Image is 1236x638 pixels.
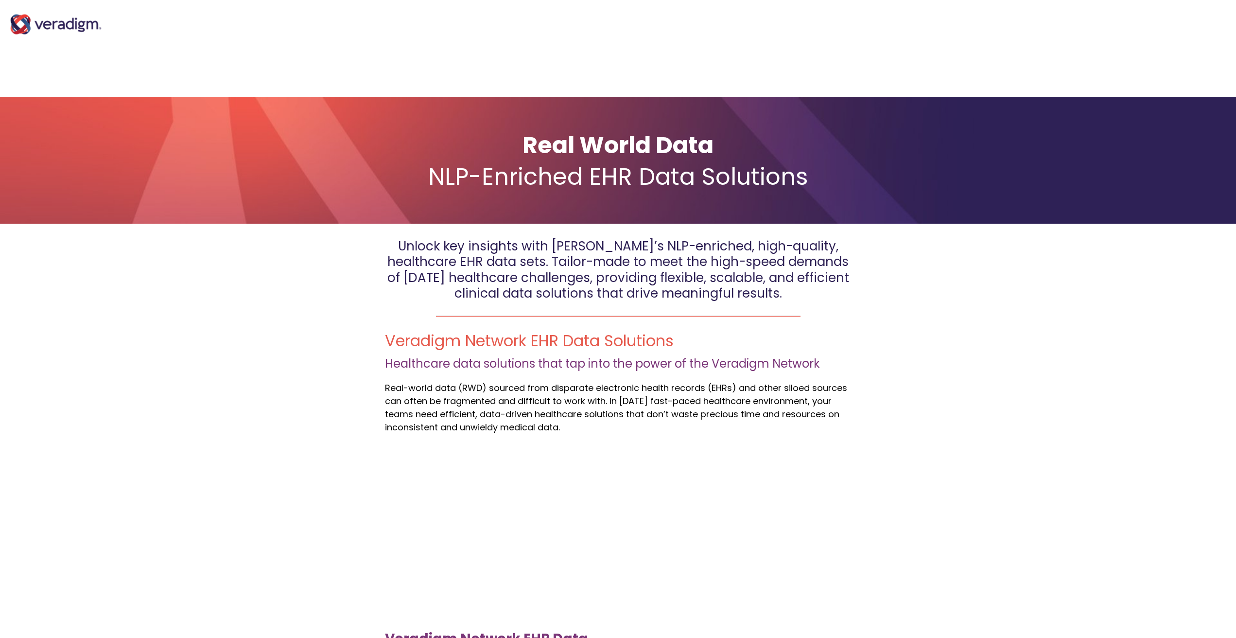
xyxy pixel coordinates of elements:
[387,253,849,302] span: Tailor-made to meet the high-speed demands of [DATE] healthcare challenges, providing flexible, s...
[428,160,808,193] span: NLP-Enriched EHR Data Solutions
[385,330,674,352] span: Veradigm Network EHR Data Solutions
[482,457,754,610] iframe: YouTube video player
[387,237,838,271] span: Unlock key insights with [PERSON_NAME]’s NLP-enriched, high-quality, healthcare EHR data sets.
[385,382,847,433] span: -world data (RWD) sourced from disparate electronic health records (EHRs) and other siloed source...
[522,129,714,161] span: Real World Data
[385,382,403,394] span: Real
[7,5,104,44] img: Veradigm Logo
[385,355,820,372] span: Healthcare data solutions that tap into the power of the Veradigm Network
